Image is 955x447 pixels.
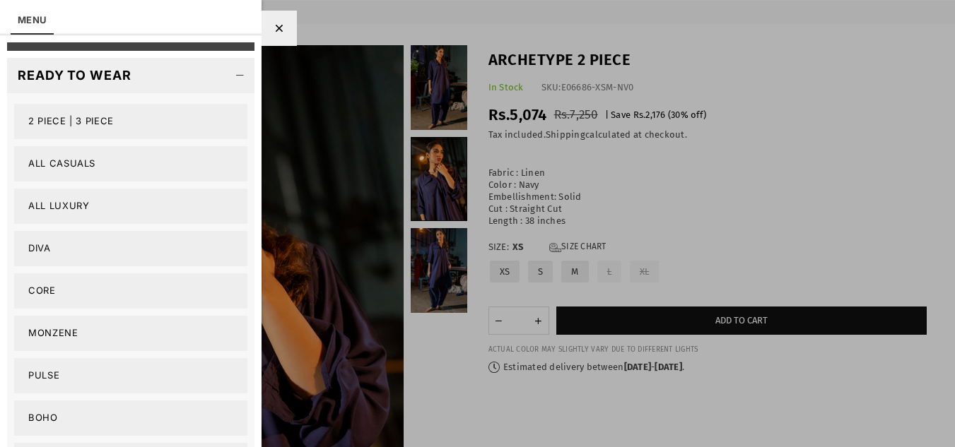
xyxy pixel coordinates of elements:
[14,146,247,181] a: All Casuals
[14,104,247,139] a: 2 PIECE | 3 PIECE
[14,400,247,436] a: Boho
[18,14,47,25] a: MENU
[18,67,131,83] div: Ready to wear
[262,11,297,46] div: Close Menu
[14,273,247,309] a: Core
[14,316,247,351] a: Monzene
[14,358,247,393] a: Pulse
[14,189,247,224] a: All Luxury
[14,231,247,266] a: Diva
[7,58,254,93] a: Ready to wear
